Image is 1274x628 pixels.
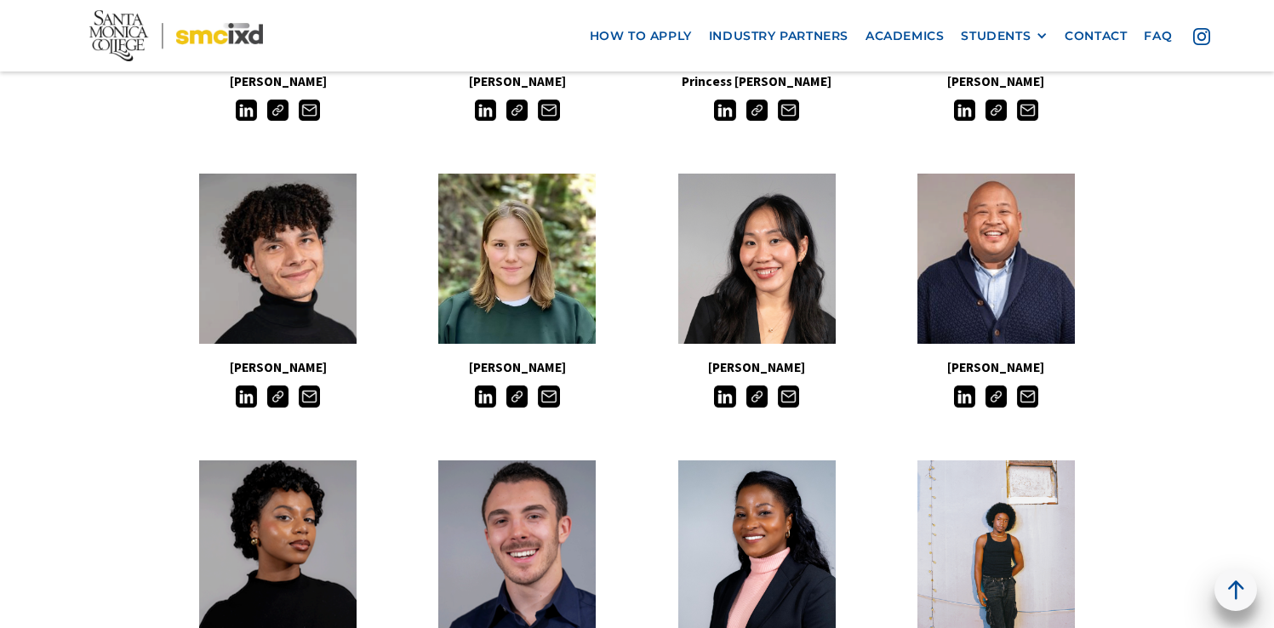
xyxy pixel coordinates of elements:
[954,100,975,121] img: LinkedIn icon
[778,385,799,407] img: Email icon
[397,357,637,379] h5: [PERSON_NAME]
[714,100,735,121] img: LinkedIn icon
[778,100,799,121] img: Email icon
[877,71,1116,93] h5: [PERSON_NAME]
[299,385,320,407] img: Email icon
[1056,20,1135,51] a: contact
[158,357,397,379] h5: [PERSON_NAME]
[475,385,496,407] img: LinkedIn icon
[877,357,1116,379] h5: [PERSON_NAME]
[475,100,496,121] img: LinkedIn icon
[538,385,559,407] img: Email icon
[267,385,289,407] img: Link icon
[746,100,768,121] img: Link icon
[961,28,1031,43] div: STUDENTS
[267,100,289,121] img: Link icon
[714,385,735,407] img: LinkedIn icon
[506,100,528,121] img: Link icon
[1214,568,1257,611] a: back to top
[397,71,637,93] h5: [PERSON_NAME]
[985,100,1007,121] img: Link icon
[954,385,975,407] img: LinkedIn icon
[961,28,1048,43] div: STUDENTS
[506,385,528,407] img: Link icon
[158,71,397,93] h5: [PERSON_NAME]
[1017,385,1038,407] img: Email icon
[236,100,257,121] img: LinkedIn icon
[1135,20,1180,51] a: faq
[637,357,877,379] h5: [PERSON_NAME]
[581,20,700,51] a: how to apply
[857,20,952,51] a: Academics
[700,20,857,51] a: industry partners
[1193,27,1210,44] img: icon - instagram
[89,10,263,61] img: Santa Monica College - SMC IxD logo
[985,385,1007,407] img: Link icon
[1017,100,1038,121] img: Email icon
[236,385,257,407] img: LinkedIn icon
[538,100,559,121] img: Email icon
[746,385,768,407] img: Link icon
[299,100,320,121] img: Email icon
[637,71,877,93] h5: Princess [PERSON_NAME]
